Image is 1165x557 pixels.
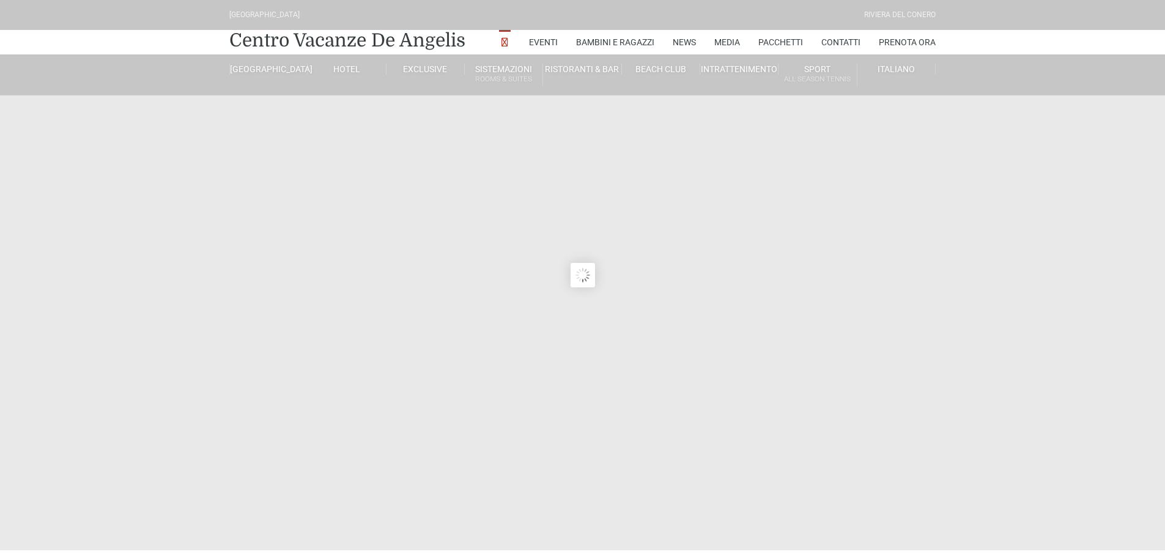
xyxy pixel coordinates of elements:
a: News [673,30,696,54]
a: Beach Club [622,64,700,75]
a: Bambini e Ragazzi [576,30,654,54]
a: Media [714,30,740,54]
span: Italiano [878,64,915,74]
a: [GEOGRAPHIC_DATA] [229,64,308,75]
a: Centro Vacanze De Angelis [229,28,465,53]
small: Rooms & Suites [465,73,542,85]
a: Contatti [821,30,860,54]
a: Ristoranti & Bar [543,64,621,75]
small: All Season Tennis [779,73,856,85]
a: Eventi [529,30,558,54]
div: Riviera Del Conero [864,9,936,21]
a: SistemazioniRooms & Suites [465,64,543,86]
div: [GEOGRAPHIC_DATA] [229,9,300,21]
a: Exclusive [386,64,465,75]
a: Prenota Ora [879,30,936,54]
a: Intrattenimento [700,64,779,75]
a: Italiano [857,64,936,75]
a: Hotel [308,64,386,75]
a: Pacchetti [758,30,803,54]
a: SportAll Season Tennis [779,64,857,86]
